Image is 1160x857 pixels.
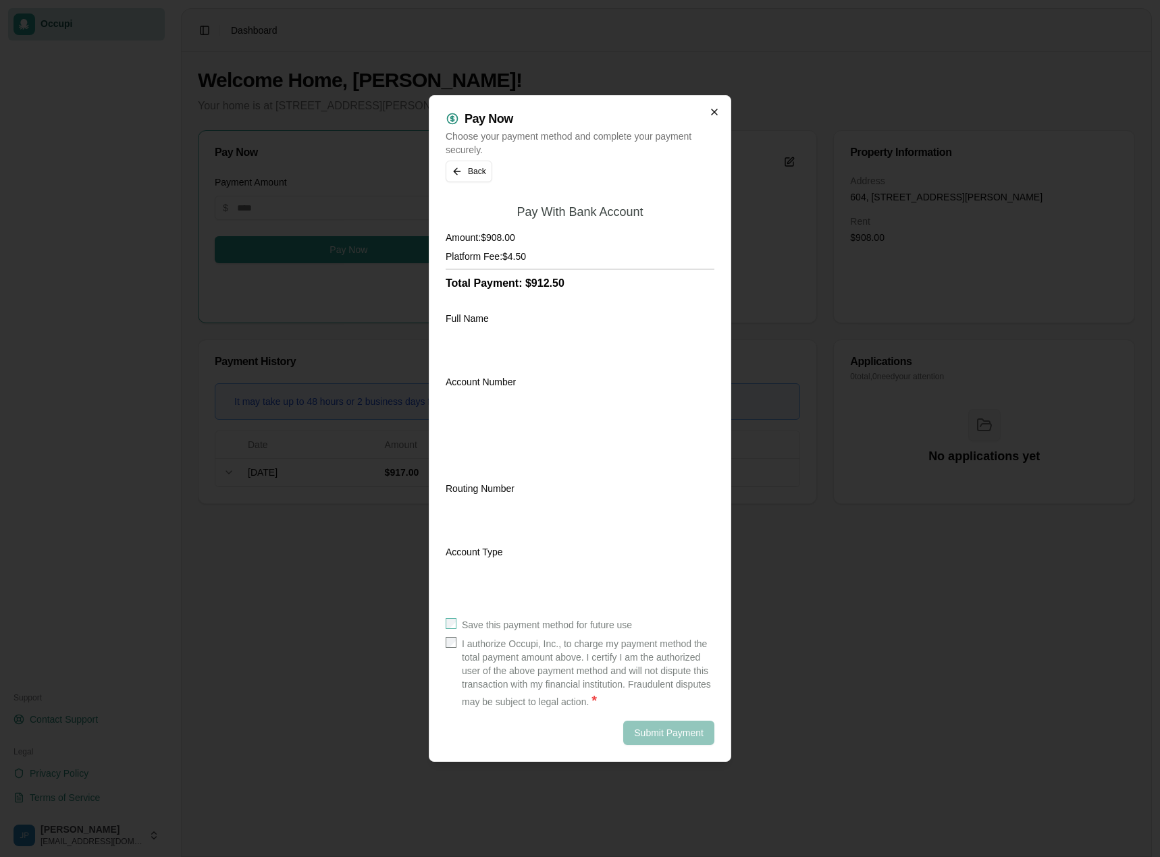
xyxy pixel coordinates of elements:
[446,275,714,292] h3: Total Payment: $912.50
[446,313,489,324] label: Full Name
[446,377,516,387] label: Account Number
[446,161,492,182] button: Back
[446,483,515,494] label: Routing Number
[446,130,714,157] p: Choose your payment method and complete your payment securely.
[517,204,643,220] h2: Pay With Bank Account
[462,637,714,710] label: I authorize Occupi, Inc., to charge my payment method the total payment amount above. I certify I...
[446,231,714,244] h4: Amount: $908.00
[465,113,513,125] h2: Pay Now
[446,547,503,557] label: Account Type
[462,618,632,632] label: Save this payment method for future use
[446,250,714,263] h4: Platform Fee: $4.50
